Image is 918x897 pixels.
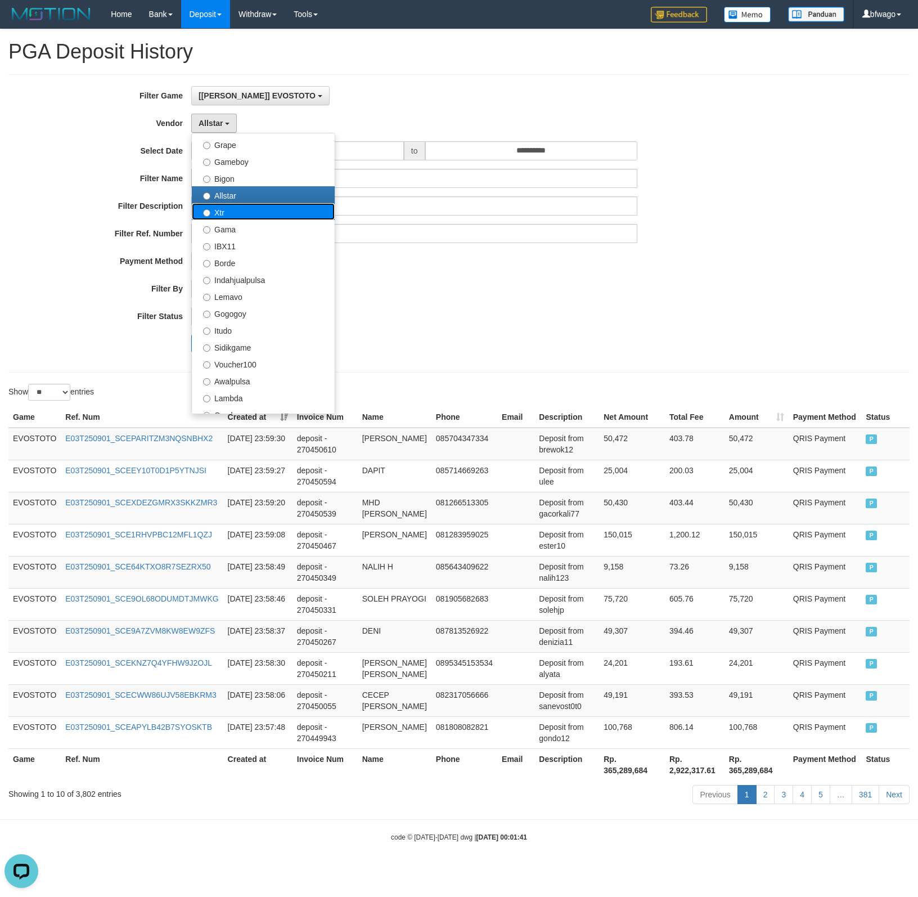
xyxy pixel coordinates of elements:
th: Rp. 2,922,317.61 [665,748,724,781]
td: [PERSON_NAME] [358,428,431,460]
td: [PERSON_NAME] [PERSON_NAME] [358,652,431,684]
span: PAID [866,627,877,636]
th: Email [497,407,534,428]
td: Deposit from sanevost0t0 [534,684,599,716]
td: Deposit from gacorkali77 [534,492,599,524]
strong: [DATE] 00:01:41 [476,833,527,841]
td: QRIS Payment [789,428,862,460]
a: E03T250901_SCE9A7ZVM8KW8EW9ZFS [65,626,215,635]
input: IBX11 [203,243,210,250]
td: EVOSTOTO [8,524,61,556]
a: E03T250901_SCEKNZ7Q4YFHW9J2OJL [65,658,212,667]
span: to [404,141,425,160]
td: QRIS Payment [789,524,862,556]
span: PAID [866,467,877,476]
a: 381 [852,785,879,804]
th: Phone [431,748,497,781]
th: Invoice Num [292,407,358,428]
td: Deposit from alyata [534,652,599,684]
span: [[PERSON_NAME]] EVOSTOTO [199,91,316,100]
span: PAID [866,595,877,604]
td: 082317056666 [431,684,497,716]
td: [PERSON_NAME] [358,524,431,556]
td: NALIH H [358,556,431,588]
td: QRIS Payment [789,716,862,748]
label: IBX11 [192,237,335,254]
a: 2 [756,785,775,804]
label: Allstar [192,186,335,203]
td: 73.26 [665,556,724,588]
td: deposit - 270450594 [292,460,358,492]
span: PAID [866,659,877,669]
td: 403.78 [665,428,724,460]
td: Deposit from ulee [534,460,599,492]
td: 49,191 [724,684,789,716]
td: 394.46 [665,620,724,652]
td: 081266513305 [431,492,497,524]
td: deposit - 270450349 [292,556,358,588]
td: Deposit from ester10 [534,524,599,556]
th: Game [8,748,61,781]
td: EVOSTOTO [8,492,61,524]
label: Voucher100 [192,355,335,372]
td: [DATE] 23:59:30 [223,428,292,460]
input: Grape [203,142,210,149]
input: Gameboy [203,159,210,166]
a: 3 [774,785,793,804]
h1: PGA Deposit History [8,41,910,63]
th: Payment Method [789,407,862,428]
td: Deposit from solehjp [534,588,599,620]
img: panduan.png [788,7,844,22]
th: Ref. Num [61,748,223,781]
a: … [830,785,852,804]
input: Lambda [203,395,210,402]
span: PAID [866,434,877,444]
th: Status [861,748,910,781]
label: Itudo [192,321,335,338]
td: 100,768 [724,716,789,748]
td: [DATE] 23:58:37 [223,620,292,652]
td: 50,430 [724,492,789,524]
button: Open LiveChat chat widget [4,5,38,38]
th: Amount: activate to sort column ascending [724,407,789,428]
td: EVOSTOTO [8,588,61,620]
td: [DATE] 23:59:20 [223,492,292,524]
label: Borde [192,254,335,271]
input: Itudo [203,328,210,335]
label: Grape [192,136,335,153]
td: 75,720 [599,588,665,620]
th: Description [534,748,599,781]
img: Feedback.jpg [651,7,707,23]
input: Gogogoy [203,311,210,318]
th: Phone [431,407,497,428]
label: Indahjualpulsa [192,271,335,288]
input: Indahjualpulsa [203,277,210,284]
td: 75,720 [724,588,789,620]
a: 1 [737,785,757,804]
a: E03T250901_SCEXDEZGMRX3SKKZMR3 [65,498,217,507]
td: 150,015 [599,524,665,556]
td: 0895345153534 [431,652,497,684]
td: 9,158 [724,556,789,588]
a: E03T250901_SCEEY10T0D1P5YTNJSI [65,466,206,475]
a: 5 [811,785,830,804]
td: 50,472 [599,428,665,460]
input: Sidikgame [203,344,210,352]
label: Combo [192,406,335,423]
td: [DATE] 23:58:49 [223,556,292,588]
td: 605.76 [665,588,724,620]
a: Previous [692,785,737,804]
td: EVOSTOTO [8,556,61,588]
label: Show entries [8,384,94,401]
input: Allstar [203,192,210,200]
td: 393.53 [665,684,724,716]
td: 806.14 [665,716,724,748]
th: Ref. Num [61,407,223,428]
td: QRIS Payment [789,492,862,524]
td: [DATE] 23:58:06 [223,684,292,716]
span: PAID [866,499,877,508]
td: 25,004 [724,460,789,492]
td: 24,201 [724,652,789,684]
td: 403.44 [665,492,724,524]
input: Xtr [203,209,210,217]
